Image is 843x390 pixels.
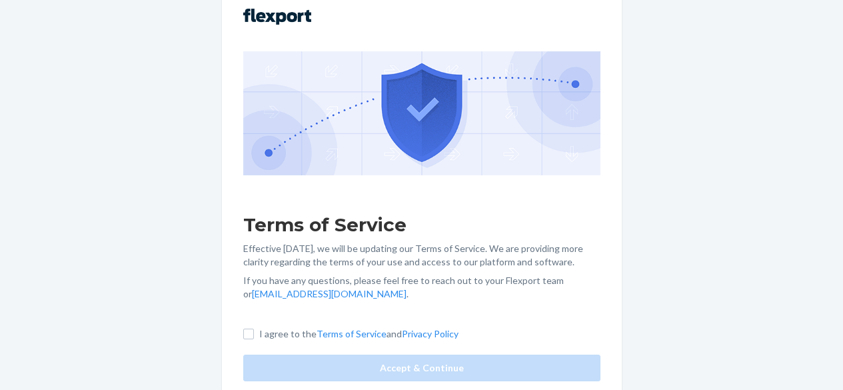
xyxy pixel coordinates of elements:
h1: Terms of Service [243,213,600,237]
a: Privacy Policy [402,328,458,339]
p: I agree to the and [259,327,458,341]
button: Accept & Continue [243,355,600,381]
a: Terms of Service [317,328,387,339]
img: GDPR Compliance [243,51,600,175]
img: Flexport logo [243,9,311,25]
input: I agree to theTerms of ServiceandPrivacy Policy [243,329,254,339]
p: Effective [DATE], we will be updating our Terms of Service. We are providing more clarity regardi... [243,242,600,269]
p: If you have any questions, please feel free to reach out to your Flexport team or . [243,274,600,301]
a: [EMAIL_ADDRESS][DOMAIN_NAME] [252,288,407,299]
